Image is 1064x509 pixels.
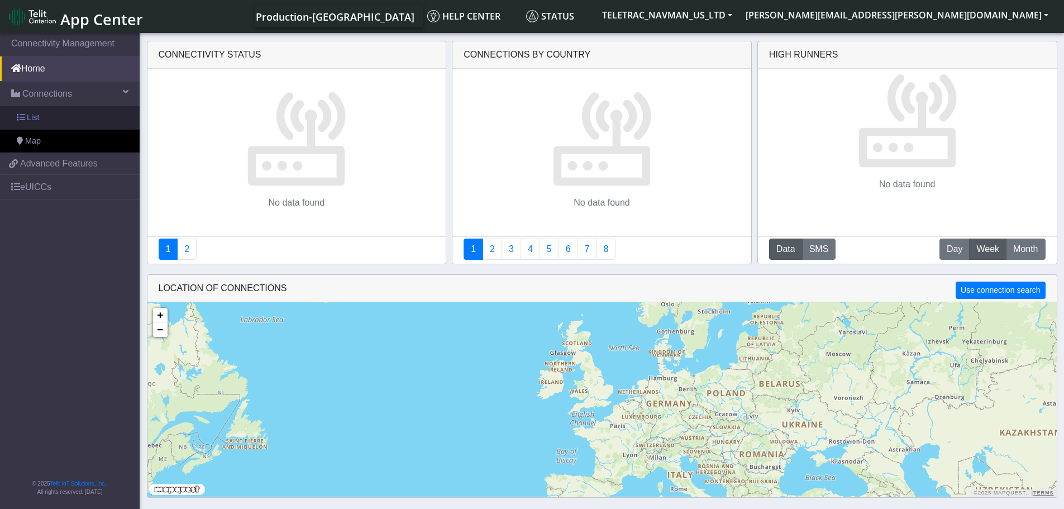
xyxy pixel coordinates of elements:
[246,87,346,187] img: devices.svg
[552,87,652,187] img: devices.svg
[483,239,502,260] a: Carrier
[25,135,41,148] span: Map
[502,239,521,260] a: Usage per Country
[27,112,39,124] span: List
[574,196,630,210] p: No data found
[578,239,597,260] a: Zero Session
[427,10,440,22] img: knowledge.svg
[1006,239,1045,260] button: Month
[521,239,540,260] a: Connections By Carrier
[597,239,616,260] a: Not Connected for 30 days
[956,282,1045,299] button: Use connection search
[971,489,1056,497] div: ©2025 MapQuest, |
[464,239,483,260] a: Connections By Country
[423,5,522,27] a: Help center
[595,5,739,25] button: TELETRAC_NAVMAN_US_LTD
[153,322,168,337] a: Zoom out
[153,308,168,322] a: Zoom in
[9,8,56,26] img: logo-telit-cinterion-gw-new.png
[947,242,962,256] span: Day
[559,239,578,260] a: 14 Days Trend
[147,275,1057,302] div: LOCATION OF CONNECTIONS
[20,157,98,170] span: Advanced Features
[177,239,197,260] a: Deployment status
[1013,242,1038,256] span: Month
[159,239,435,260] nav: Summary paging
[969,239,1006,260] button: Week
[526,10,538,22] img: status.svg
[802,239,836,260] button: SMS
[939,239,970,260] button: Day
[857,69,957,169] img: No data found
[769,239,803,260] button: Data
[452,41,751,69] div: Connections By Country
[147,41,446,69] div: Connectivity status
[879,178,936,191] p: No data found
[9,4,141,28] a: App Center
[1033,490,1054,496] a: Terms
[22,87,72,101] span: Connections
[540,239,559,260] a: Usage by Carrier
[50,481,106,487] a: Telit IoT Solutions, Inc.
[976,242,999,256] span: Week
[159,239,178,260] a: Connectivity status
[269,196,325,210] p: No data found
[464,239,740,260] nav: Summary paging
[522,5,595,27] a: Status
[255,5,414,27] a: Your current platform instance
[256,10,414,23] span: Production-[GEOGRAPHIC_DATA]
[427,10,500,22] span: Help center
[526,10,574,22] span: Status
[60,9,143,30] span: App Center
[769,48,838,61] div: High Runners
[739,5,1055,25] button: [PERSON_NAME][EMAIL_ADDRESS][PERSON_NAME][DOMAIN_NAME]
